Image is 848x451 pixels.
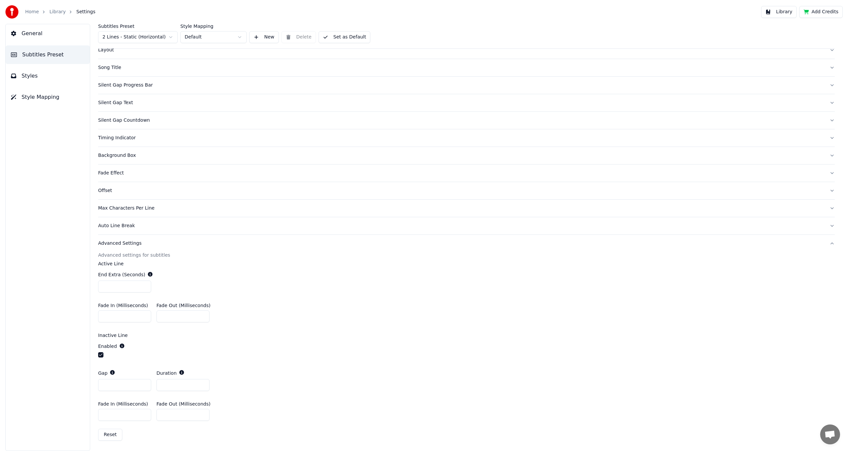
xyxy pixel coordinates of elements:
[799,6,843,18] button: Add Credits
[98,99,824,106] div: Silent Gap Text
[319,31,371,43] button: Set as Default
[98,371,107,375] label: Gap
[25,9,95,15] nav: breadcrumb
[98,47,824,53] div: Layout
[22,72,38,80] span: Styles
[98,59,835,76] button: Song Title
[98,24,178,29] label: Subtitles Preset
[25,9,39,15] a: Home
[98,41,835,59] button: Layout
[98,152,824,159] div: Background Box
[156,371,177,375] label: Duration
[98,112,835,129] button: Silent Gap Countdown
[98,223,824,229] div: Auto Line Break
[156,303,211,308] label: Fade Out (Milliseconds)
[22,51,64,59] span: Subtitles Preset
[98,147,835,164] button: Background Box
[98,64,824,71] div: Song Title
[98,182,835,199] button: Offset
[98,252,835,446] div: Advanced Settings
[820,424,840,444] div: Open chat
[76,9,95,15] span: Settings
[98,303,148,308] label: Fade In (Milliseconds)
[6,67,90,85] button: Styles
[98,217,835,234] button: Auto Line Break
[98,272,145,277] label: End Extra (Seconds)
[49,9,66,15] a: Library
[98,333,835,338] label: Inactive Line
[98,170,824,176] div: Fade Effect
[98,129,835,147] button: Timing Indicator
[98,187,824,194] div: Offset
[98,261,835,266] label: Active Line
[98,135,824,141] div: Timing Indicator
[98,240,824,247] div: Advanced Settings
[6,45,90,64] button: Subtitles Preset
[5,5,19,19] img: youka
[98,82,824,89] div: Silent Gap Progress Bar
[6,88,90,106] button: Style Mapping
[98,117,824,124] div: Silent Gap Countdown
[98,429,122,441] button: Reset
[180,24,247,29] label: Style Mapping
[98,402,148,406] label: Fade In (Milliseconds)
[6,24,90,43] button: General
[98,77,835,94] button: Silent Gap Progress Bar
[156,402,211,406] label: Fade Out (Milliseconds)
[98,235,835,252] button: Advanced Settings
[761,6,797,18] button: Library
[22,93,59,101] span: Style Mapping
[98,205,824,212] div: Max Characters Per Line
[249,31,279,43] button: New
[22,30,42,37] span: General
[98,344,117,349] label: Enabled
[98,94,835,111] button: Silent Gap Text
[98,200,835,217] button: Max Characters Per Line
[98,164,835,182] button: Fade Effect
[98,252,835,259] div: Advanced settings for subtitles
